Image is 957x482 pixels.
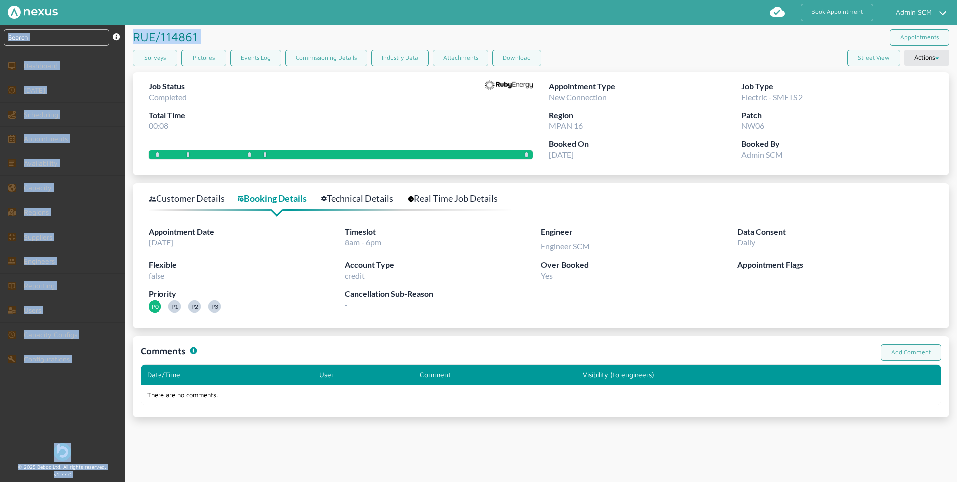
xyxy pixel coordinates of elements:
[149,80,187,93] label: Job Status
[8,306,16,314] img: user-left-menu.svg
[24,233,56,241] span: Suppliers
[485,80,533,90] img: Supplier Logo
[149,109,187,121] label: Total Time
[345,259,541,271] label: Account Type
[741,150,783,159] span: Admin SCM
[133,25,201,48] h1: RUE/114861 ️️️
[737,259,934,271] label: Appointment Flags
[8,208,16,216] img: regions.left-menu.svg
[24,331,81,339] span: Capacity Configs
[133,50,177,66] a: Surveys
[285,50,367,66] a: Commissioning Details
[577,365,895,385] th: Visibility (to engineers)
[741,138,934,150] label: Booked By
[741,80,934,93] label: Job Type
[24,111,62,119] span: Scheduling
[314,365,414,385] th: User
[24,257,59,265] span: Engineers
[238,191,318,206] a: Booking Details
[141,365,314,385] th: Date/Time
[8,159,16,167] img: md-list.svg
[168,300,181,313] span: P1
[345,288,541,300] label: Cancellation Sub-Reason
[149,92,187,102] span: Completed
[141,344,186,358] h1: Comments
[24,306,45,314] span: Users
[549,92,607,102] span: New Connection
[741,109,934,121] label: Patch
[737,238,755,247] span: Daily
[208,300,221,313] span: P3
[881,344,941,361] a: Add Comment
[24,159,62,167] span: Availability
[549,121,583,130] span: MPAN 16
[149,288,345,300] label: Priority
[890,29,949,46] a: Appointments
[847,50,900,66] button: Street View
[8,6,58,19] img: Nexus
[149,238,173,247] span: [DATE]
[8,257,16,265] img: md-people.svg
[149,121,168,130] span: 00:08
[321,191,404,206] a: Technical Details
[149,271,164,280] span: false
[8,331,16,339] img: md-time.svg
[433,50,488,66] a: Attachments
[371,50,429,66] a: Industry Data
[769,4,785,20] img: md-cloud-done.svg
[549,80,741,93] label: Appointment Type
[345,271,365,280] span: credit
[8,111,16,119] img: scheduling-left-menu.svg
[24,208,53,216] span: Regions
[8,233,16,241] img: md-contract.svg
[24,184,56,192] span: Capacity
[8,184,16,192] img: capacity-left-menu.svg
[541,242,658,251] div: Engineer SCM
[149,191,236,206] a: Customer Details
[24,282,59,290] span: Reporting
[149,226,345,238] label: Appointment Date
[904,50,949,66] button: Actions
[24,135,72,143] span: Appointments
[54,443,71,461] img: Beboc Logo
[541,271,553,280] span: Yes
[801,4,873,21] a: Book Appointment
[8,355,16,363] img: md-build.svg
[345,300,541,309] span: -
[4,29,109,46] input: Search by: Ref, PostCode, MPAN, MPRN, Account, Customer
[230,50,281,66] a: Events Log
[8,282,16,290] img: md-book.svg
[492,50,541,66] button: Download
[741,92,803,102] span: Electric - SMETS 2
[549,150,574,159] span: [DATE]
[737,226,934,238] label: Data Consent
[741,121,764,130] span: NW06
[149,300,161,313] span: P0
[181,50,226,66] a: Pictures
[24,355,74,363] span: Configurations
[541,259,737,271] label: Over Booked
[541,226,737,238] label: Engineer
[24,86,49,94] span: [DATE]
[149,259,345,271] label: Flexible
[141,385,895,405] td: There are no comments.
[549,138,741,150] label: Booked On
[8,86,16,94] img: md-time.svg
[345,238,381,247] span: 8am - 6pm
[8,62,16,70] img: md-desktop.svg
[188,300,201,313] span: P2
[408,191,509,206] a: Real Time Job Details
[345,226,541,238] label: Timeslot
[24,62,62,70] span: Dashboard
[414,365,577,385] th: Comment
[549,109,741,121] label: Region
[8,135,16,143] img: appointments-left-menu.svg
